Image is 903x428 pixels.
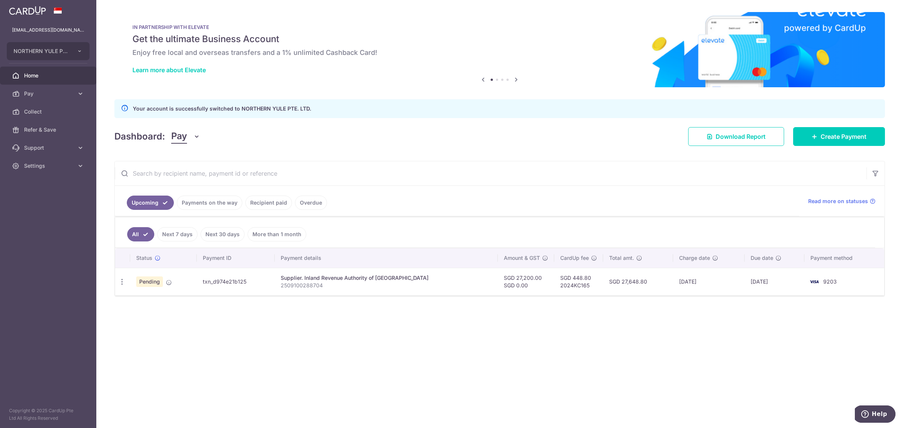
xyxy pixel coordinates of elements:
[114,130,165,143] h4: Dashboard:
[603,268,673,295] td: SGD 27,648.80
[24,90,74,97] span: Pay
[17,5,32,12] span: Help
[295,196,327,210] a: Overdue
[560,254,589,262] span: CardUp fee
[136,254,152,262] span: Status
[171,129,200,144] button: Pay
[498,268,554,295] td: SGD 27,200.00 SGD 0.00
[132,24,867,30] p: IN PARTNERSHIP WITH ELEVATE
[245,196,292,210] a: Recipient paid
[275,248,498,268] th: Payment details
[14,47,69,55] span: NORTHERN YULE PTE. LTD.
[157,227,198,241] a: Next 7 days
[554,268,603,295] td: SGD 448.80 2024KC165
[9,6,46,15] img: CardUp
[24,72,74,79] span: Home
[127,227,154,241] a: All
[197,248,275,268] th: Payment ID
[673,268,745,295] td: [DATE]
[24,126,74,134] span: Refer & Save
[745,268,804,295] td: [DATE]
[132,33,867,45] h5: Get the ultimate Business Account
[609,254,634,262] span: Total amt.
[793,127,885,146] a: Create Payment
[804,248,884,268] th: Payment method
[855,405,895,424] iframe: Opens a widget where you can find more information
[114,12,885,87] img: Renovation banner
[823,278,837,285] span: 9203
[177,196,242,210] a: Payments on the way
[679,254,710,262] span: Charge date
[133,104,311,113] p: Your account is successfully switched to NORTHERN YULE PTE. LTD.
[171,129,187,144] span: Pay
[24,108,74,115] span: Collect
[808,197,876,205] a: Read more on statuses
[201,227,245,241] a: Next 30 days
[751,254,773,262] span: Due date
[281,274,492,282] div: Supplier. Inland Revenue Authority of [GEOGRAPHIC_DATA]
[716,132,766,141] span: Download Report
[808,197,868,205] span: Read more on statuses
[12,26,84,34] p: [EMAIL_ADDRESS][DOMAIN_NAME]
[688,127,784,146] a: Download Report
[24,162,74,170] span: Settings
[281,282,492,289] p: 2509100288704
[248,227,306,241] a: More than 1 month
[807,277,822,286] img: Bank Card
[197,268,275,295] td: txn_d974e21b125
[7,42,90,60] button: NORTHERN YULE PTE. LTD.
[504,254,540,262] span: Amount & GST
[821,132,867,141] span: Create Payment
[115,161,867,185] input: Search by recipient name, payment id or reference
[24,144,74,152] span: Support
[127,196,174,210] a: Upcoming
[132,48,867,57] h6: Enjoy free local and overseas transfers and a 1% unlimited Cashback Card!
[132,66,206,74] a: Learn more about Elevate
[136,276,163,287] span: Pending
